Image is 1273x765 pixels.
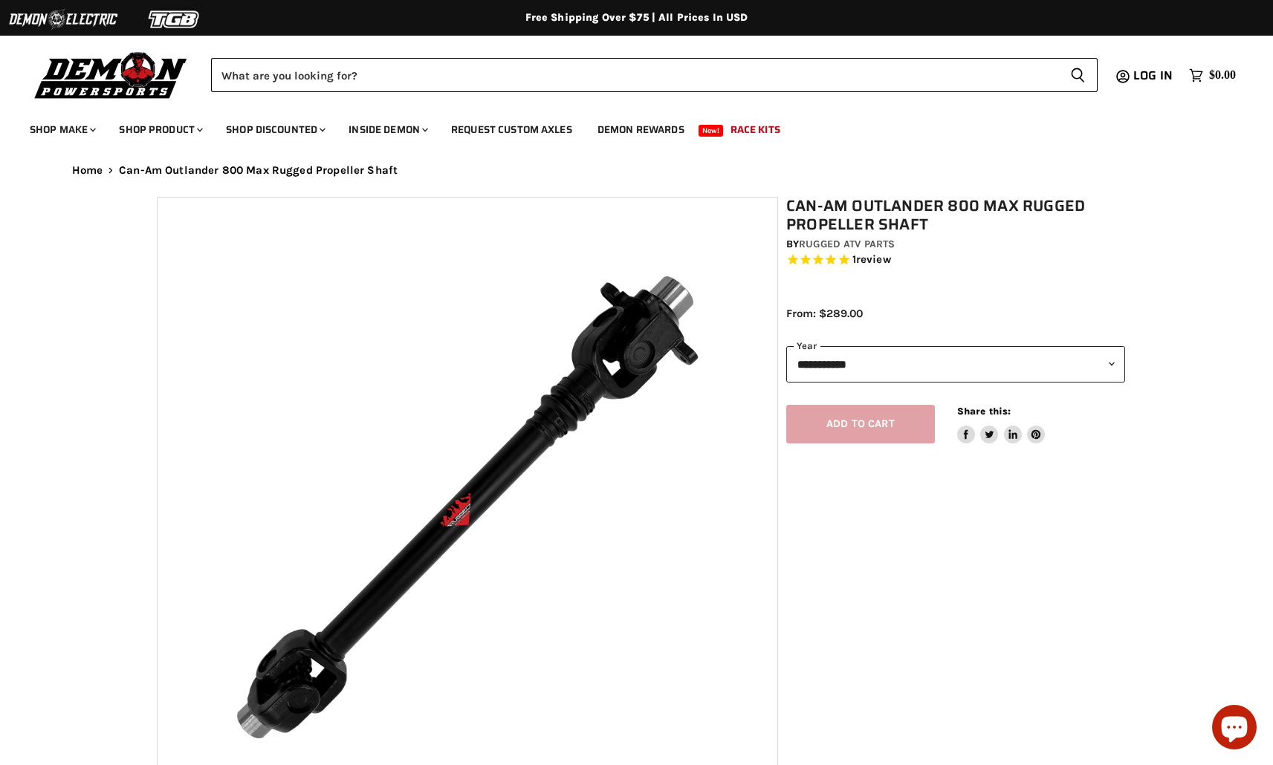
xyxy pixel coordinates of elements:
a: $0.00 [1182,65,1243,86]
a: Demon Rewards [586,114,696,145]
input: Search [211,58,1058,92]
span: review [856,253,891,267]
div: by [786,236,1125,253]
a: Shop Make [19,114,105,145]
select: year [786,346,1125,382]
form: Product [211,58,1098,92]
span: Can-Am Outlander 800 Max Rugged Propeller Shaft [119,164,398,177]
a: Shop Discounted [215,114,334,145]
ul: Main menu [19,108,1232,145]
a: Inside Demon [337,114,437,145]
a: Rugged ATV Parts [799,238,895,250]
img: Demon Powersports [30,48,192,101]
a: Race Kits [719,114,791,145]
span: Share this: [957,406,1011,417]
span: Rated 5.0 out of 5 stars 1 reviews [786,253,1125,268]
a: Log in [1127,69,1182,82]
a: Shop Product [108,114,212,145]
span: New! [699,125,724,137]
img: TGB Logo 2 [119,5,230,33]
span: 1 reviews [852,253,891,267]
span: From: $289.00 [786,307,863,320]
img: Demon Electric Logo 2 [7,5,119,33]
inbox-online-store-chat: Shopify online store chat [1208,705,1261,753]
div: Free Shipping Over $75 | All Prices In USD [42,11,1231,25]
h1: Can-Am Outlander 800 Max Rugged Propeller Shaft [786,197,1125,234]
a: Home [72,164,103,177]
aside: Share this: [957,405,1046,444]
button: Search [1058,58,1098,92]
span: Log in [1133,66,1173,85]
nav: Breadcrumbs [42,164,1231,177]
a: Request Custom Axles [440,114,583,145]
span: $0.00 [1209,68,1236,82]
